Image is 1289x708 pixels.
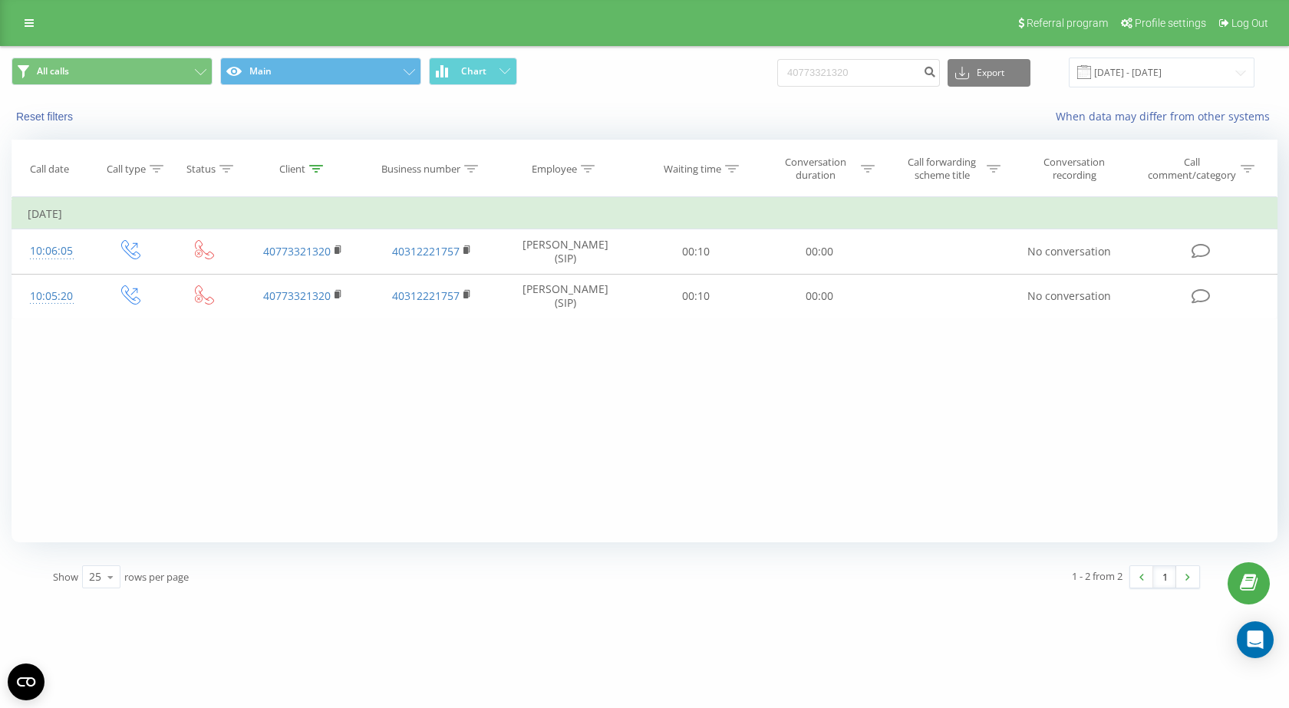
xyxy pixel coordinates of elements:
td: [PERSON_NAME] (SIP) [496,274,635,318]
td: [PERSON_NAME] (SIP) [496,229,635,274]
span: Referral program [1027,17,1108,29]
div: Waiting time [664,163,721,176]
span: All calls [37,65,69,77]
a: When data may differ from other systems [1056,109,1277,123]
div: Open Intercom Messenger [1237,621,1274,658]
td: [DATE] [12,199,1277,229]
a: 1 [1153,566,1176,588]
a: 40773321320 [263,244,331,259]
span: Profile settings [1135,17,1206,29]
div: Business number [381,163,460,176]
span: No conversation [1027,244,1111,259]
a: 40312221757 [392,244,460,259]
div: Client [279,163,305,176]
div: Status [186,163,216,176]
div: 10:06:05 [28,236,76,266]
span: Log Out [1231,17,1268,29]
a: 40312221757 [392,288,460,303]
button: Open CMP widget [8,664,45,700]
input: Search by number [777,59,940,87]
td: 00:00 [758,229,882,274]
button: Reset filters [12,110,81,123]
button: Export [948,59,1030,87]
div: 1 - 2 from 2 [1072,568,1123,584]
a: 40773321320 [263,288,331,303]
div: Call type [107,163,146,176]
button: All calls [12,58,213,85]
div: Conversation duration [775,156,857,182]
span: Show [53,570,78,584]
td: 00:10 [635,229,758,274]
div: Conversation recording [1024,156,1124,182]
div: Call comment/category [1147,156,1237,182]
div: 10:05:20 [28,282,76,311]
div: Call forwarding scheme title [901,156,983,182]
td: 00:10 [635,274,758,318]
span: Chart [461,66,486,77]
div: Employee [532,163,577,176]
div: Call date [30,163,69,176]
button: Main [220,58,421,85]
td: 00:00 [758,274,882,318]
div: 25 [89,569,101,585]
span: No conversation [1027,288,1111,303]
button: Chart [429,58,517,85]
span: rows per page [124,570,189,584]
